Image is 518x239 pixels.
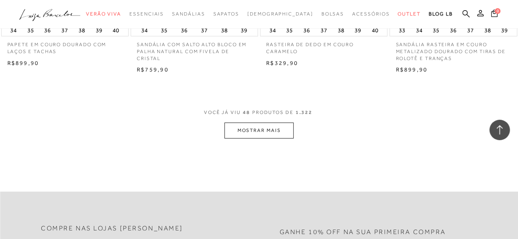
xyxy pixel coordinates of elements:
[41,225,183,232] h2: Compre nas lojas [PERSON_NAME]
[335,25,346,36] button: 38
[489,9,500,20] button: 0
[218,25,230,36] button: 38
[204,109,314,115] span: VOCÊ JÁ VIU PRODUTOS DE
[398,7,421,22] a: categoryNavScreenReaderText
[482,25,493,36] button: 38
[179,25,190,36] button: 36
[430,25,442,36] button: 35
[1,36,129,55] a: PAPETE EM COURO DOURADO COM LAÇOS E TACHAS
[247,11,313,17] span: [DEMOGRAPHIC_DATA]
[129,11,164,17] span: Essenciais
[429,7,452,22] a: BLOG LB
[396,66,428,73] span: R$899,90
[238,25,250,36] button: 39
[369,25,381,36] button: 40
[260,36,387,55] a: RASTEIRA DE DEDO EM COURO CARAMELO
[172,11,205,17] span: Sandálias
[465,25,476,36] button: 37
[139,25,150,36] button: 34
[76,25,88,36] button: 38
[301,25,312,36] button: 36
[8,25,19,36] button: 34
[7,60,39,66] span: R$899,90
[172,7,205,22] a: categoryNavScreenReaderText
[398,11,421,17] span: Outlet
[448,25,459,36] button: 36
[129,7,164,22] a: categoryNavScreenReaderText
[158,25,170,36] button: 35
[42,25,53,36] button: 36
[352,11,389,17] span: Acessórios
[267,25,278,36] button: 34
[413,25,425,36] button: 34
[224,123,293,138] button: MOSTRAR MAIS
[137,66,169,73] span: R$759,90
[280,228,446,236] h2: Ganhe 10% off na sua primeira compra
[499,25,510,36] button: 39
[93,25,105,36] button: 39
[396,25,408,36] button: 33
[86,7,121,22] a: categoryNavScreenReaderText
[296,109,312,115] span: 1.322
[284,25,295,36] button: 35
[243,109,250,115] span: 48
[59,25,70,36] button: 37
[213,11,239,17] span: Sapatos
[389,36,517,62] a: SANDÁLIA RASTEIRA EM COURO METALIZADO DOURADO COM TIRAS DE ROLOTÊ E TRANÇAS
[495,8,500,14] span: 0
[352,25,364,36] button: 39
[352,7,389,22] a: categoryNavScreenReaderText
[199,25,210,36] button: 37
[213,7,239,22] a: categoryNavScreenReaderText
[247,7,313,22] a: noSubCategoriesText
[131,36,258,62] a: SANDÁLIA COM SALTO ALTO BLOCO EM PALHA NATURAL COM FIVELA DE CRISTAL
[110,25,122,36] button: 40
[266,60,298,66] span: R$329,90
[321,7,344,22] a: categoryNavScreenReaderText
[321,11,344,17] span: Bolsas
[86,11,121,17] span: Verão Viva
[429,11,452,17] span: BLOG LB
[318,25,330,36] button: 37
[25,25,36,36] button: 35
